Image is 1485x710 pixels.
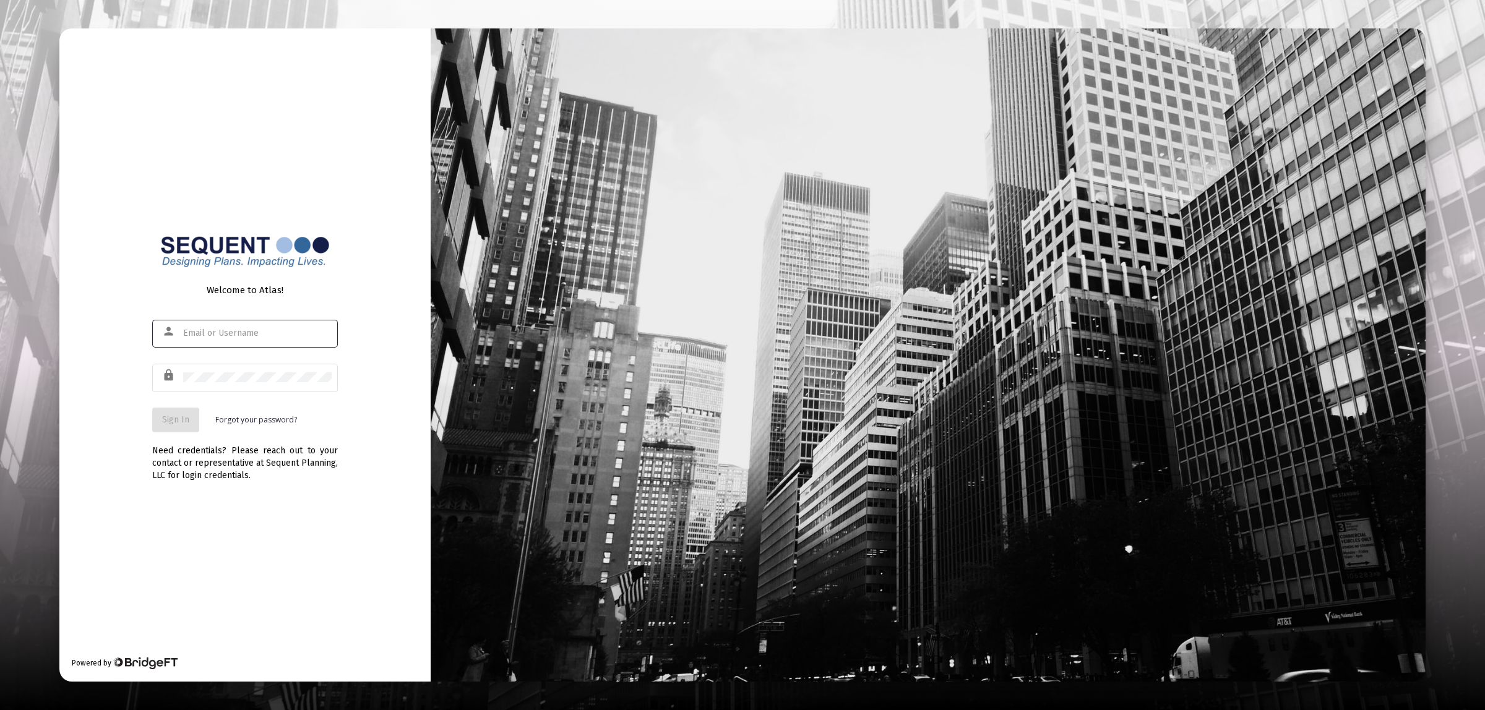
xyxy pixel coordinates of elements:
[152,408,199,432] button: Sign In
[215,414,297,426] a: Forgot your password?
[72,657,178,669] div: Powered by
[113,657,178,669] img: Bridge Financial Technology Logo
[152,432,338,482] div: Need credentials? Please reach out to your contact or representative at Sequent Planning, LLC for...
[152,228,338,274] img: Logo
[183,328,332,338] input: Email or Username
[162,368,177,383] mat-icon: lock
[152,284,338,296] div: Welcome to Atlas!
[162,324,177,339] mat-icon: person
[162,414,189,425] span: Sign In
